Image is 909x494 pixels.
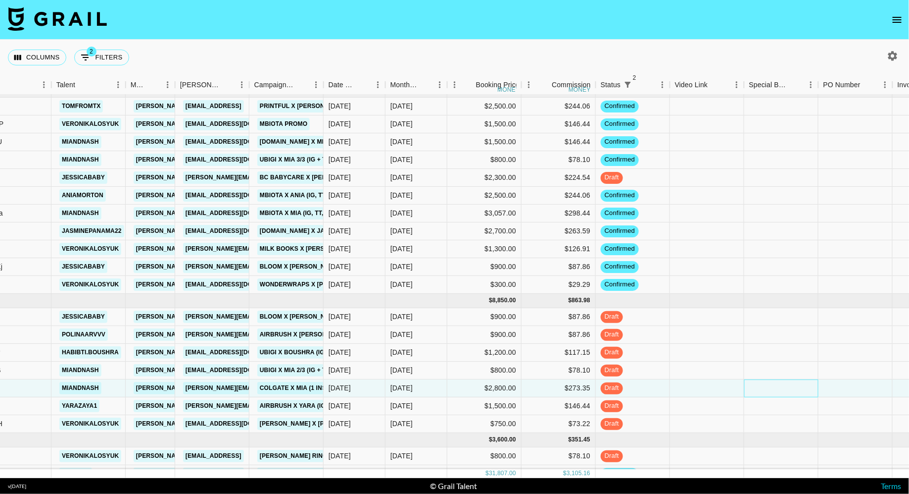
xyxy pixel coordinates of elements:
div: Campaign (Type) [249,75,324,95]
div: Aug '25 [390,365,413,375]
div: Sep '25 [390,137,413,147]
span: confirmed [601,209,639,218]
a: Milk Books x [PERSON_NAME] (1 Reel + Story) [257,243,414,255]
a: mBIOTA x Ania (IG, TT, 2 Stories) [257,189,365,202]
a: [PERSON_NAME][EMAIL_ADDRESS][DOMAIN_NAME] [134,382,295,394]
a: [PERSON_NAME][EMAIL_ADDRESS][DOMAIN_NAME] [134,189,295,202]
button: Sort [462,78,476,92]
span: confirmed [601,191,639,200]
div: 863.98 [572,296,590,305]
span: 2 [629,73,639,83]
div: $273.35 [522,380,596,397]
div: $2,800.00 [447,380,522,397]
div: $78.10 [522,151,596,169]
div: 18/08/2025 [329,401,351,411]
a: veronikalosyuk [59,243,121,255]
div: 23/07/2025 [329,347,351,357]
div: 3,105.16 [567,469,590,478]
div: 11/08/2025 [329,119,351,129]
div: 18/08/2025 [329,190,351,200]
div: $ [563,469,567,478]
a: [PERSON_NAME][EMAIL_ADDRESS][DOMAIN_NAME] [134,311,295,323]
a: jessicababy [59,261,107,273]
div: Talent [51,75,126,95]
button: Menu [111,77,126,92]
div: 31,807.00 [489,469,516,478]
div: [PERSON_NAME] [180,75,221,95]
a: polinaarvvv [59,329,108,341]
a: Ubigi x Mia 3/3 (IG + TT, 3 Stories) [257,154,369,166]
a: [EMAIL_ADDRESS][DOMAIN_NAME] [183,189,294,202]
a: [EMAIL_ADDRESS][DOMAIN_NAME] [183,136,294,148]
div: Sep '25 [390,208,413,218]
button: Menu [655,77,670,92]
span: draft [601,366,623,375]
a: [EMAIL_ADDRESS][DOMAIN_NAME] [183,225,294,237]
div: $29.29 [522,276,596,294]
a: Printful x [PERSON_NAME] [257,100,350,112]
button: Sort [75,78,89,92]
a: Bloom x [PERSON_NAME] (IG, TT) [257,311,366,323]
div: Video Link [675,75,708,95]
div: Special Booking Type [744,75,818,95]
span: draft [601,401,623,411]
a: veronikalosyuk [59,450,121,462]
a: miandnash [59,136,101,148]
div: Special Booking Type [749,75,790,95]
a: greciiim [59,468,92,480]
a: Terms [881,481,901,491]
div: $78.10 [522,447,596,465]
button: Show filters [621,78,634,92]
a: veronikalosyuk [59,118,121,130]
a: [EMAIL_ADDRESS][DOMAIN_NAME] [183,118,294,130]
button: Select columns [8,50,66,65]
div: $117.15 [522,344,596,362]
button: Show filters [74,50,129,65]
a: [PERSON_NAME][EMAIL_ADDRESS][DOMAIN_NAME] [134,364,295,377]
a: [DOMAIN_NAME] x Mia (1 IG Reel) [257,136,366,148]
div: Booker [175,75,249,95]
div: Date Created [329,75,357,95]
a: Bc Babycare x [PERSON_NAME] (IG, Story, IG Post) [257,171,429,184]
a: AirBrush x [PERSON_NAME] [257,329,352,341]
div: 2 active filters [621,78,634,92]
span: draft [601,330,623,339]
button: Menu [447,77,462,92]
div: Aug '25 [390,347,413,357]
div: Sep '25 [390,244,413,254]
a: [PERSON_NAME][EMAIL_ADDRESS][DOMAIN_NAME] [134,171,295,184]
button: Sort [357,78,371,92]
div: $224.54 [522,169,596,187]
a: miandnash [59,382,101,394]
span: confirmed [601,137,639,147]
div: $244.06 [522,98,596,115]
div: $3,057.00 [447,205,522,222]
a: WonderWraps x [PERSON_NAME] (TT, IG) [257,278,393,291]
div: v [DATE] [8,483,26,490]
div: $244.06 [522,187,596,205]
div: Sep '25 [390,262,413,272]
div: PO Number [818,75,893,95]
button: Sort [295,78,309,92]
div: Commission [552,75,591,95]
div: Sep '25 [390,155,413,165]
button: Sort [419,78,432,92]
div: $2,700.00 [447,222,522,240]
div: $750.00 [447,415,522,433]
a: Colgate x Mia (1 Instagram Reel, 4 images, 4 months usage right and 45 days access) [257,382,553,394]
span: confirmed [601,244,639,254]
a: veronikalosyuk [59,418,121,430]
div: Booking Price [476,75,520,95]
div: Manager [131,75,146,95]
div: $1,200.00 [447,344,522,362]
div: $800.00 [447,447,522,465]
div: Month Due [390,75,419,95]
div: Month Due [385,75,447,95]
div: 8,850.00 [492,296,516,305]
div: 351.45 [572,436,590,444]
div: Status [596,75,670,95]
a: [EMAIL_ADDRESS][DOMAIN_NAME] [183,207,294,220]
a: [PERSON_NAME][EMAIL_ADDRESS][DOMAIN_NAME] [134,243,295,255]
span: confirmed [601,226,639,236]
div: Video Link [670,75,744,95]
